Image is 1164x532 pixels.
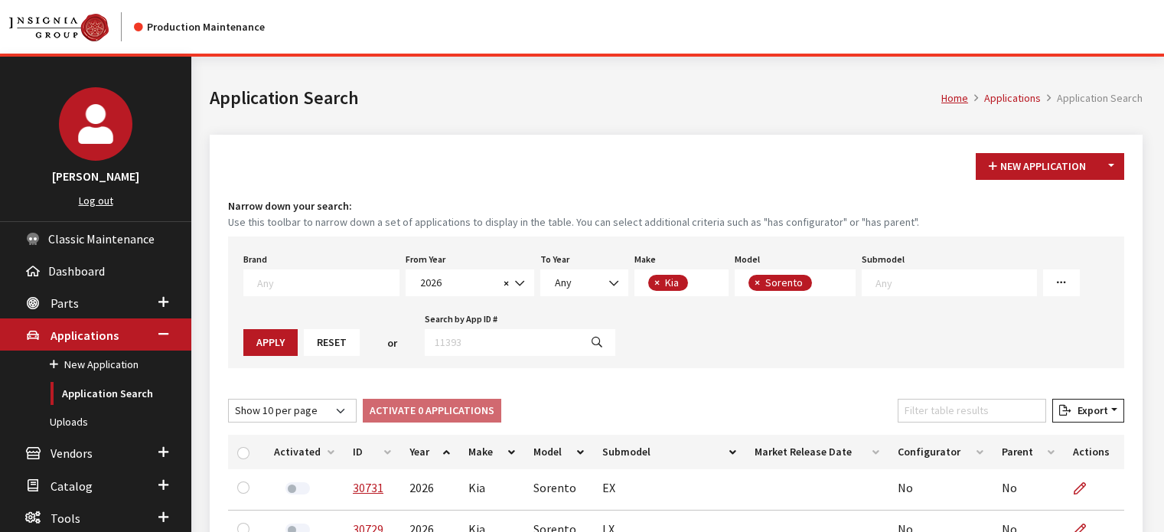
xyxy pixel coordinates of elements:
th: Market Release Date: activate to sort column ascending [745,435,888,469]
button: Remove item [748,275,764,291]
span: 2026 [406,269,534,296]
th: Make: activate to sort column ascending [459,435,524,469]
a: Edit Application [1073,469,1099,508]
textarea: Search [875,276,1036,289]
th: Parent: activate to sort column ascending [993,435,1065,469]
img: Kirsten Dart [59,87,132,161]
textarea: Search [816,277,824,291]
label: Make [634,253,656,266]
button: Reset [304,329,360,356]
span: Catalog [51,478,93,494]
td: Sorento [524,469,594,511]
a: Log out [79,194,113,207]
div: Production Maintenance [134,19,265,35]
span: Any [550,275,618,291]
input: Filter table results [898,399,1046,423]
td: 2026 [400,469,460,511]
span: Applications [51,328,119,343]
label: Submodel [862,253,905,266]
a: Insignia Group logo [9,12,134,41]
td: Kia [459,469,524,511]
li: Kia [648,275,688,291]
img: Catalog Maintenance [9,14,109,41]
textarea: Search [257,276,399,289]
th: Year: activate to sort column ascending [400,435,460,469]
input: 11393 [425,329,579,356]
label: Activate Application [285,482,310,494]
td: No [993,469,1065,511]
th: Model: activate to sort column ascending [524,435,594,469]
span: Parts [51,295,79,311]
th: ID: activate to sort column ascending [344,435,400,469]
label: Model [735,253,760,266]
textarea: Search [692,277,700,291]
span: Kia [664,276,683,289]
th: Activated: activate to sort column ascending [265,435,344,469]
span: × [654,276,660,289]
th: Configurator: activate to sort column ascending [888,435,992,469]
button: New Application [976,153,1099,180]
span: 2026 [416,275,499,291]
button: Remove all items [499,275,509,292]
td: No [888,469,992,511]
th: Submodel: activate to sort column ascending [593,435,745,469]
span: Vendors [51,446,93,462]
label: Search by App ID # [425,312,497,326]
span: Dashboard [48,263,105,279]
button: Export [1052,399,1124,423]
h3: [PERSON_NAME] [15,167,176,185]
a: Home [941,91,968,105]
label: From Year [406,253,445,266]
span: Export [1071,403,1108,417]
a: 30731 [353,480,383,495]
li: Sorento [748,275,812,291]
h4: Narrow down your search: [228,198,1124,214]
li: Application Search [1041,90,1143,106]
span: or [387,335,397,351]
span: Any [555,276,572,289]
h1: Application Search [210,84,941,112]
th: Actions [1064,435,1124,469]
li: Applications [968,90,1041,106]
span: × [755,276,760,289]
td: EX [593,469,745,511]
button: Apply [243,329,298,356]
span: Any [540,269,628,296]
span: × [504,276,509,290]
span: Classic Maintenance [48,231,155,246]
label: Brand [243,253,267,266]
small: Use this toolbar to narrow down a set of applications to display in the table. You can select add... [228,214,1124,230]
button: Remove item [648,275,664,291]
label: To Year [540,253,569,266]
span: Tools [51,511,80,526]
span: Sorento [764,276,807,289]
